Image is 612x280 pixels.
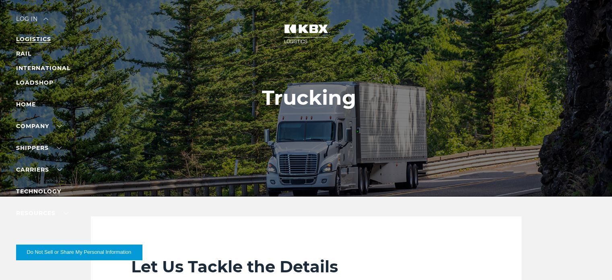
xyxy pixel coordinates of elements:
img: arrow [43,18,48,20]
a: RESOURCES [16,209,68,217]
a: RAIL [16,50,31,57]
a: LOGISTICS [16,35,51,43]
a: Carriers [16,166,62,173]
a: LOADSHOP [16,79,54,86]
div: Log in [16,16,48,28]
a: INTERNATIONAL [16,64,70,72]
a: SHIPPERS [16,144,62,151]
button: Do Not Sell or Share My Personal Information [16,245,142,260]
a: Company [16,122,62,130]
h2: Let Us Tackle the Details [131,257,481,277]
a: Home [16,101,36,108]
a: Technology [16,188,61,195]
h1: Trucking [262,86,356,110]
img: kbx logo [276,16,336,52]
